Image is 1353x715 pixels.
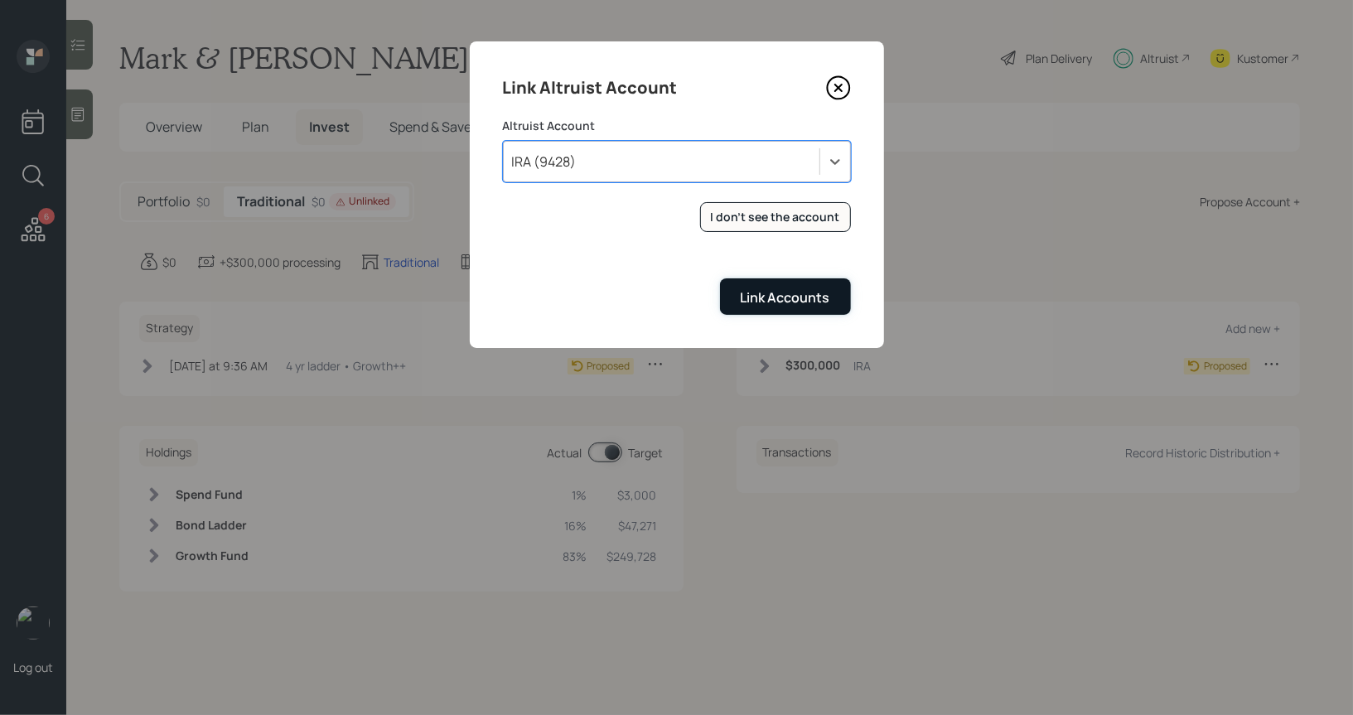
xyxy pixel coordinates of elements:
div: Link Accounts [741,288,830,307]
button: Link Accounts [720,278,851,314]
label: Altruist Account [503,118,851,134]
button: I don't see the account [700,202,851,233]
h4: Link Altruist Account [503,75,678,101]
div: I don't see the account [711,209,840,225]
div: IRA (9428) [512,152,577,171]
